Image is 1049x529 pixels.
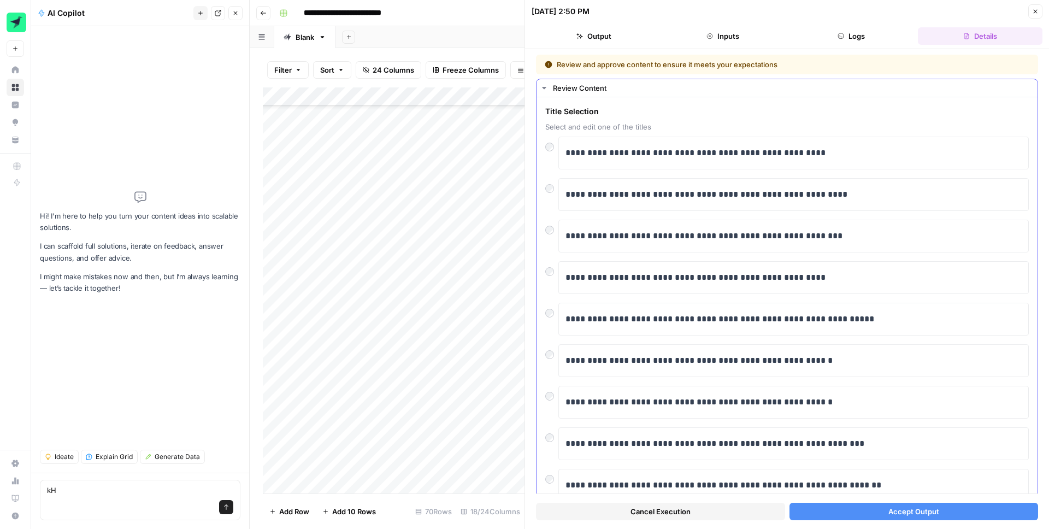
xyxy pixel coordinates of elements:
a: Usage [7,472,24,490]
button: Output [532,27,656,45]
div: Review and approve content to ensure it meets your expectations [545,59,904,70]
span: Explain Grid [96,452,133,462]
a: Blank [274,26,335,48]
img: Tinybird Logo [7,13,26,32]
button: Freeze Columns [426,61,506,79]
span: Accept Output [888,506,939,517]
button: Generate Data [140,450,205,464]
a: Browse [7,79,24,96]
div: Review Content [553,83,1031,93]
span: Select and edit one of the titles [545,121,1029,132]
button: Ideate [40,450,79,464]
div: AI Copilot [38,8,190,19]
button: Filter [267,61,309,79]
button: Add 10 Rows [316,503,382,520]
button: Logs [789,27,914,45]
span: Sort [320,64,334,75]
button: Review Content [537,79,1038,97]
button: Explain Grid [81,450,138,464]
button: 24 Columns [356,61,421,79]
button: Accept Output [789,503,1039,520]
a: Opportunities [7,114,24,131]
a: Your Data [7,131,24,149]
div: Blank [296,32,314,43]
span: Generate Data [155,452,200,462]
a: Settings [7,455,24,472]
span: Filter [274,64,292,75]
div: 70 Rows [411,503,456,520]
p: I might make mistakes now and then, but I’m always learning — let’s tackle it together! [40,271,240,294]
div: [DATE] 2:50 PM [532,6,590,17]
div: 18/24 Columns [456,503,524,520]
span: Cancel Execution [630,506,691,517]
p: I can scaffold full solutions, iterate on feedback, answer questions, and offer advice. [40,240,240,263]
a: Insights [7,96,24,114]
span: Add 10 Rows [332,506,376,517]
button: Help + Support [7,507,24,525]
a: Learning Hub [7,490,24,507]
span: Freeze Columns [443,64,499,75]
span: Ideate [55,452,74,462]
p: Hi! I'm here to help you turn your content ideas into scalable solutions. [40,210,240,233]
span: 24 Columns [373,64,414,75]
textarea: kH [47,485,233,496]
span: Title Selection [545,106,1029,117]
button: Details [918,27,1042,45]
a: Home [7,61,24,79]
button: Cancel Execution [536,503,785,520]
button: Workspace: Tinybird [7,9,24,36]
button: Add Row [263,503,316,520]
span: Add Row [279,506,309,517]
button: Inputs [661,27,785,45]
button: Sort [313,61,351,79]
